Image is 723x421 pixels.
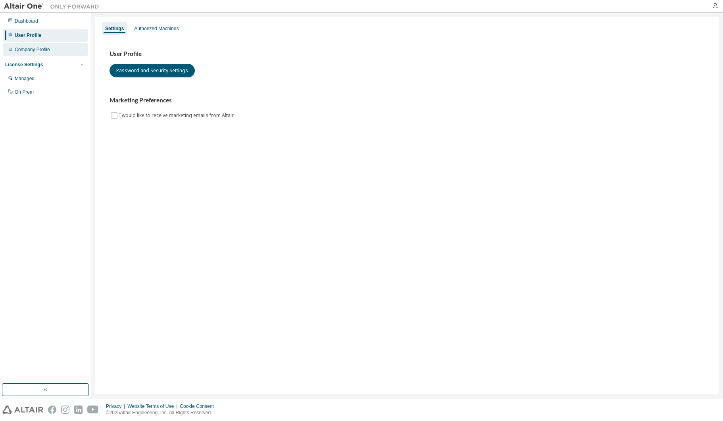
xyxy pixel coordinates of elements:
label: I would like to receive marketing emails from Altair [119,111,235,120]
button: Password and Security Settings [110,64,195,77]
div: User Profile [15,32,41,38]
div: Company Profile [15,46,50,53]
div: Website Terms of Use [127,403,180,409]
h3: User Profile [110,50,705,58]
img: Altair One [4,2,103,10]
div: Privacy [106,403,127,409]
div: Settings [105,25,124,32]
div: License Settings [5,62,43,68]
img: altair_logo.svg [2,406,43,414]
h3: Marketing Preferences [110,96,705,104]
p: © 2025 Altair Engineering, Inc. All Rights Reserved. [106,409,219,416]
img: linkedin.svg [74,406,83,414]
img: youtube.svg [87,406,99,414]
div: On Prem [15,89,34,95]
img: facebook.svg [48,406,56,414]
div: Managed [15,75,35,82]
img: instagram.svg [61,406,69,414]
div: Dashboard [15,18,38,24]
div: Authorized Machines [134,25,179,32]
div: Cookie Consent [180,403,218,409]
